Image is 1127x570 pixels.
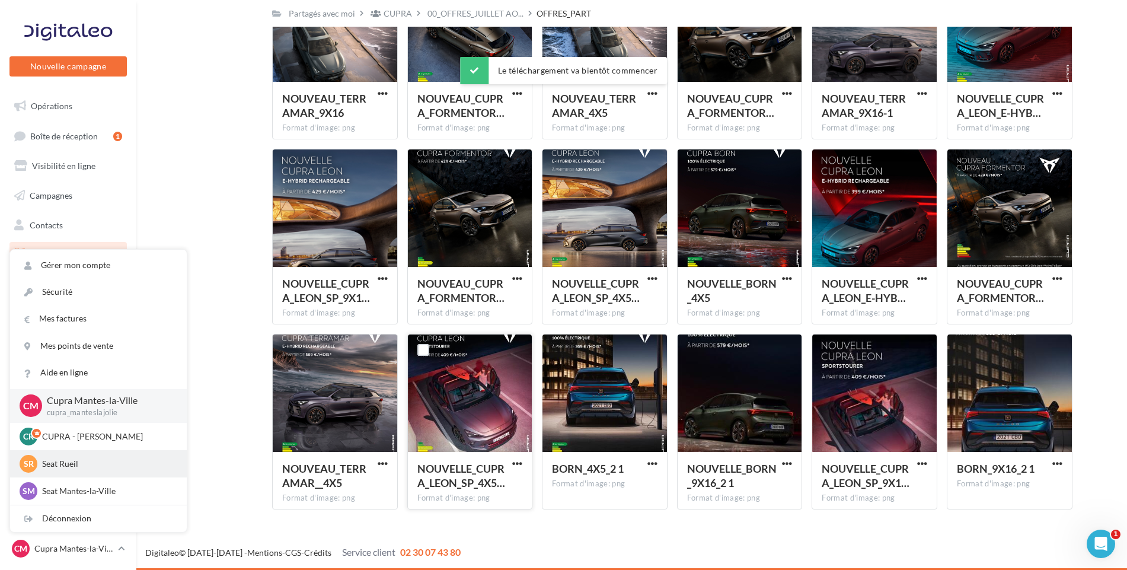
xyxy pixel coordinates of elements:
[285,547,301,558] a: CGS
[957,123,1062,133] div: Format d'image: png
[10,505,187,532] div: Déconnexion
[24,458,34,470] span: SR
[417,123,523,133] div: Format d'image: png
[687,308,793,319] div: Format d'image: png
[247,547,282,558] a: Mentions
[687,493,793,504] div: Format d'image: png
[23,431,34,442] span: CR
[7,94,129,119] a: Opérations
[427,8,523,20] span: 00_OFFRES_JUILLET AO...
[417,92,505,119] span: NOUVEAU_CUPRA_FORMENTOR_4X5
[687,92,774,119] span: NOUVEAU_CUPRA_FORMENTOR__9X16
[7,154,129,179] a: Visibilité en ligne
[10,279,187,305] a: Sécurité
[822,493,927,504] div: Format d'image: png
[42,431,173,442] p: CUPRA - [PERSON_NAME]
[7,301,129,336] a: PLV et print personnalisable
[282,92,366,119] span: NOUVEAU_TERRAMAR_9X16
[282,493,388,504] div: Format d'image: png
[384,8,412,20] div: CUPRA
[957,277,1044,304] span: NOUVEAU_CUPRA_FORMENTOR_1X1-2
[822,308,927,319] div: Format d'image: png
[822,277,909,304] span: NOUVELLE_CUPRA_LEON_E-HYBRID_RECHARGEABLE_9X16
[42,485,173,497] p: Seat Mantes-la-Ville
[687,123,793,133] div: Format d'image: png
[30,130,98,141] span: Boîte de réception
[145,547,461,558] span: © [DATE]-[DATE] - - -
[282,462,366,489] span: NOUVEAU_TERRAMAR__4X5
[10,305,187,332] a: Mes factures
[113,132,122,141] div: 1
[30,219,63,230] span: Contacts
[552,123,657,133] div: Format d'image: png
[282,123,388,133] div: Format d'image: png
[417,493,523,504] div: Format d'image: png
[417,462,505,489] span: NOUVELLE_CUPRA_LEON_SP_4X5_2 1
[14,543,27,555] span: CM
[957,308,1062,319] div: Format d'image: png
[282,277,370,304] span: NOUVELLE_CUPRA_LEON_SP_9X16 copie
[7,123,129,149] a: Boîte de réception1
[552,462,624,475] span: BORN_4X5_2 1
[289,8,355,20] div: Partagés avec moi
[47,394,168,407] p: Cupra Mantes-la-Ville
[1087,530,1115,558] iframe: Intercom live chat
[7,242,129,267] a: Médiathèque
[47,407,168,418] p: cupra_manteslajolie
[822,92,906,119] span: NOUVEAU_TERRAMAR_9X16-1
[537,8,591,20] div: OFFRES_PART
[552,92,636,119] span: NOUVEAU_TERRAMAR_4X5
[34,543,113,555] p: Cupra Mantes-la-Ville
[460,57,667,84] div: Le téléchargement va bientôt commencer
[42,458,173,470] p: Seat Rueil
[30,190,72,200] span: Campagnes
[10,333,187,359] a: Mes points de vente
[145,547,179,558] a: Digitaleo
[7,183,129,208] a: Campagnes
[400,546,461,558] span: 02 30 07 43 80
[957,479,1062,489] div: Format d'image: png
[7,340,129,375] a: Campagnes DataOnDemand
[957,462,1035,475] span: BORN_9X16_2 1
[304,547,331,558] a: Crédits
[31,101,72,111] span: Opérations
[552,479,657,489] div: Format d'image: png
[9,56,127,77] button: Nouvelle campagne
[417,277,505,304] span: NOUVEAU_CUPRA_FORMENTOR__4X5
[342,546,395,558] span: Service client
[1111,530,1120,539] span: 1
[9,537,127,560] a: CM Cupra Mantes-la-Ville
[552,277,640,304] span: NOUVELLE_CUPRA_LEON_SP_4X5 copie
[23,399,39,413] span: CM
[822,123,927,133] div: Format d'image: png
[10,252,187,279] a: Gérer mon compte
[552,308,657,319] div: Format d'image: png
[7,213,129,238] a: Contacts
[957,92,1044,119] span: NOUVELLE_CUPRA_LEON_E-HYBRID_RECHARGEABLE_4X5
[687,277,777,304] span: NOUVELLE_BORN_4X5
[7,272,129,297] a: Calendrier
[822,462,909,489] span: NOUVELLE_CUPRA_LEON_SP_9X16_2 1
[10,359,187,386] a: Aide en ligne
[417,308,523,319] div: Format d'image: png
[23,485,35,497] span: SM
[687,462,777,489] span: NOUVELLE_BORN_9X16_2 1
[282,308,388,319] div: Format d'image: png
[32,161,95,171] span: Visibilité en ligne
